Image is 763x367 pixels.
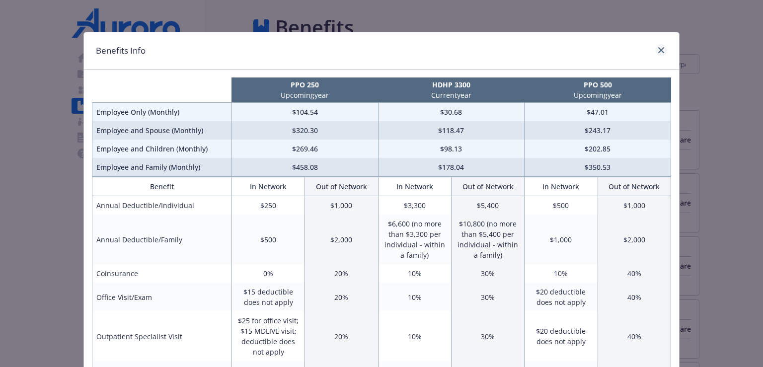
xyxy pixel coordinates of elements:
[451,177,524,196] th: Out of Network
[92,264,232,283] td: Coinsurance
[527,90,669,100] p: Upcoming year
[525,158,671,177] td: $350.53
[378,158,525,177] td: $178.04
[525,215,598,264] td: $1,000
[231,196,305,215] td: $250
[378,196,451,215] td: $3,300
[451,311,524,361] td: 30%
[598,215,671,264] td: $2,000
[598,196,671,215] td: $1,000
[598,311,671,361] td: 40%
[378,121,525,140] td: $118.47
[305,215,378,264] td: $2,000
[655,44,667,56] a: close
[231,264,305,283] td: 0%
[525,103,671,122] td: $47.01
[92,177,232,196] th: Benefit
[378,215,451,264] td: $6,600 (no more than $3,300 per individual - within a family)
[231,177,305,196] th: In Network
[233,90,376,100] p: Upcoming year
[92,121,232,140] td: Employee and Spouse (Monthly)
[231,158,378,177] td: $458.08
[525,121,671,140] td: $243.17
[525,283,598,311] td: $20 deductible does not apply
[598,283,671,311] td: 40%
[96,44,146,57] h1: Benefits Info
[305,196,378,215] td: $1,000
[451,264,524,283] td: 30%
[92,311,232,361] td: Outpatient Specialist Visit
[92,283,232,311] td: Office Visit/Exam
[92,77,232,103] th: intentionally left blank
[378,103,525,122] td: $30.68
[92,158,232,177] td: Employee and Family (Monthly)
[92,103,232,122] td: Employee Only (Monthly)
[451,196,524,215] td: $5,400
[378,264,451,283] td: 10%
[92,140,232,158] td: Employee and Children (Monthly)
[305,311,378,361] td: 20%
[231,140,378,158] td: $269.46
[525,264,598,283] td: 10%
[305,264,378,283] td: 20%
[525,140,671,158] td: $202.85
[233,79,376,90] p: PPO 250
[527,79,669,90] p: PPO 500
[525,311,598,361] td: $20 deductible does not apply
[92,215,232,264] td: Annual Deductible/Family
[451,283,524,311] td: 30%
[305,177,378,196] th: Out of Network
[525,177,598,196] th: In Network
[231,103,378,122] td: $104.54
[380,79,523,90] p: HDHP 3300
[231,121,378,140] td: $320.30
[378,311,451,361] td: 10%
[598,264,671,283] td: 40%
[525,196,598,215] td: $500
[305,283,378,311] td: 20%
[378,283,451,311] td: 10%
[231,283,305,311] td: $15 deductible does not apply
[92,196,232,215] td: Annual Deductible/Individual
[231,215,305,264] td: $500
[378,177,451,196] th: In Network
[451,215,524,264] td: $10,800 (no more than $5,400 per individual - within a family)
[380,90,523,100] p: Current year
[231,311,305,361] td: $25 for office visit; $15 MDLIVE visit; deductible does not apply
[378,140,525,158] td: $98.13
[598,177,671,196] th: Out of Network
